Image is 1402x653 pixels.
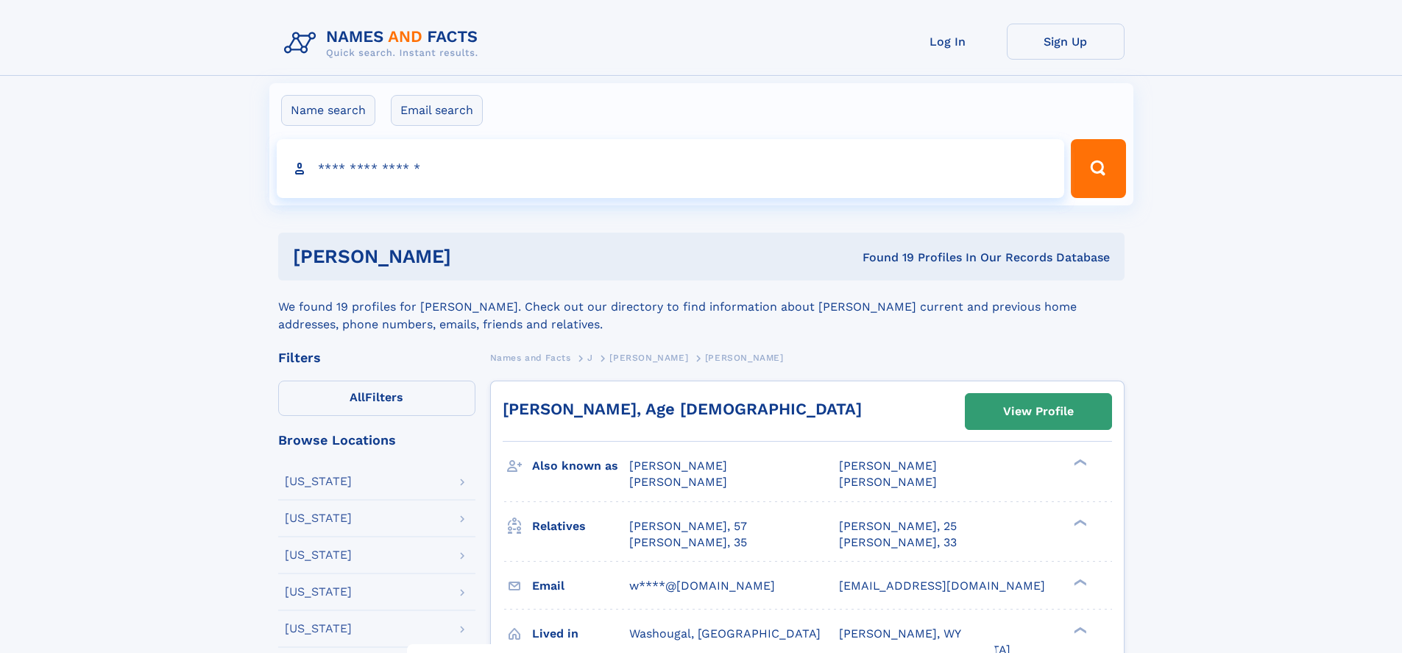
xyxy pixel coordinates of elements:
span: Washougal, [GEOGRAPHIC_DATA] [629,626,821,640]
a: [PERSON_NAME], 33 [839,534,957,551]
div: Found 19 Profiles In Our Records Database [656,250,1110,266]
a: [PERSON_NAME], 35 [629,534,747,551]
a: [PERSON_NAME], 57 [629,518,747,534]
div: [US_STATE] [285,549,352,561]
div: [US_STATE] [285,623,352,635]
span: [PERSON_NAME] [839,475,937,489]
h3: Lived in [532,621,629,646]
span: [PERSON_NAME] [629,459,727,473]
a: View Profile [966,394,1111,429]
div: ❯ [1070,577,1088,587]
a: [PERSON_NAME], Age [DEMOGRAPHIC_DATA] [503,400,862,418]
label: Email search [391,95,483,126]
div: [US_STATE] [285,512,352,524]
span: [EMAIL_ADDRESS][DOMAIN_NAME] [839,579,1045,593]
span: [PERSON_NAME], WY [839,626,961,640]
span: [PERSON_NAME] [839,459,937,473]
div: Filters [278,351,475,364]
span: All [350,390,365,404]
a: [PERSON_NAME] [609,348,688,367]
div: ❯ [1070,518,1088,527]
a: [PERSON_NAME], 25 [839,518,957,534]
div: Browse Locations [278,434,475,447]
div: We found 19 profiles for [PERSON_NAME]. Check out our directory to find information about [PERSON... [278,280,1125,333]
label: Name search [281,95,375,126]
h3: Relatives [532,514,629,539]
button: Search Button [1071,139,1125,198]
span: [PERSON_NAME] [705,353,784,363]
span: J [587,353,593,363]
div: ❯ [1070,625,1088,635]
a: Log In [889,24,1007,60]
label: Filters [278,381,475,416]
span: [PERSON_NAME] [609,353,688,363]
h3: Email [532,573,629,599]
a: J [587,348,593,367]
div: [US_STATE] [285,586,352,598]
input: search input [277,139,1065,198]
h3: Also known as [532,453,629,479]
a: Names and Facts [490,348,571,367]
img: Logo Names and Facts [278,24,490,63]
a: Sign Up [1007,24,1125,60]
h1: [PERSON_NAME] [293,247,657,266]
div: View Profile [1003,395,1074,428]
div: [US_STATE] [285,476,352,487]
span: [PERSON_NAME] [629,475,727,489]
div: ❯ [1070,458,1088,467]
